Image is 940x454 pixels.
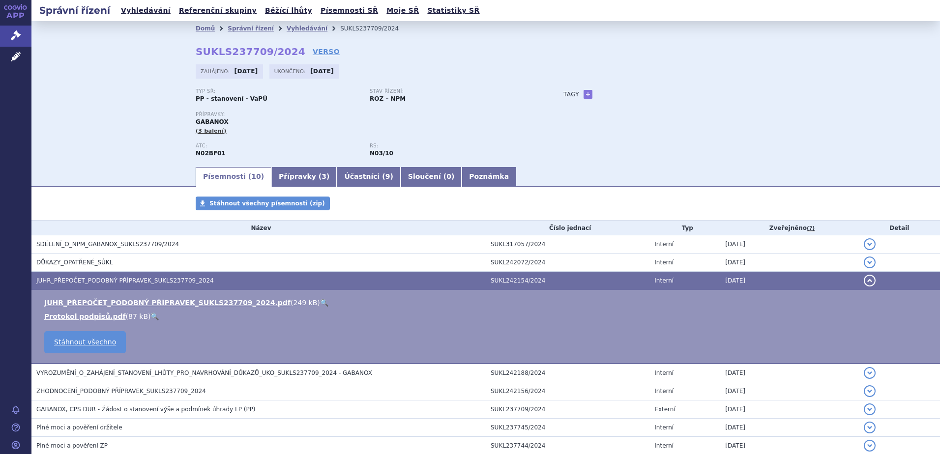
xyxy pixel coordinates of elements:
p: RS: [370,143,534,149]
span: 0 [446,172,451,180]
span: Ukončeno: [274,67,308,75]
td: SUKL317057/2024 [486,235,649,254]
span: GABANOX, CPS DUR - Žádost o stanovení výše a podmínek úhrady LP (PP) [36,406,256,413]
span: Interní [654,259,674,266]
p: ATC: [196,143,360,149]
span: Zahájeno: [201,67,232,75]
span: (3 balení) [196,128,227,134]
td: [DATE] [720,419,858,437]
strong: [DATE] [235,68,258,75]
span: 3 [322,172,326,180]
span: Interní [654,277,674,284]
span: Interní [654,424,674,431]
a: Přípravky (3) [271,167,337,187]
abbr: (?) [807,225,815,232]
p: Stav řízení: [370,88,534,94]
a: Písemnosti SŘ [318,4,381,17]
h2: Správní řízení [31,3,118,17]
span: JUHR_PŘEPOČET_PODOBNÝ PŘÍPRAVEK_SUKLS237709_2024 [36,277,214,284]
p: Přípravky: [196,112,544,117]
li: ( ) [44,298,930,308]
td: [DATE] [720,364,858,382]
button: detail [864,275,876,286]
a: Běžící lhůty [262,4,315,17]
td: [DATE] [720,400,858,419]
strong: PP - stanovení - VaPÚ [196,95,267,102]
button: detail [864,422,876,433]
a: Referenční skupiny [176,4,260,17]
a: Písemnosti (10) [196,167,271,187]
td: SUKL242072/2024 [486,254,649,272]
a: Poznámka [462,167,516,187]
td: SUKL242188/2024 [486,364,649,382]
button: detail [864,238,876,250]
a: 🔍 [150,312,159,320]
a: + [584,90,592,99]
span: 249 kB [293,299,317,307]
th: Zveřejněno [720,221,858,235]
span: Plné moci a pověření držitele [36,424,122,431]
span: 9 [385,172,390,180]
button: detail [864,256,876,268]
span: Plné moci a pověření ZP [36,442,108,449]
span: 10 [251,172,261,180]
a: Vyhledávání [287,25,327,32]
td: SUKL242156/2024 [486,382,649,400]
button: detail [864,367,876,379]
strong: GABAPENTIN [196,150,226,157]
td: [DATE] [720,272,858,290]
a: Moje SŘ [383,4,422,17]
button: detail [864,403,876,415]
span: Interní [654,442,674,449]
th: Detail [859,221,940,235]
span: 87 kB [128,312,148,320]
button: detail [864,440,876,452]
p: Typ SŘ: [196,88,360,94]
strong: ROZ – NPM [370,95,406,102]
span: ZHODNOCENÍ_PODOBNÝ PŘÍPRAVEK_SUKLS237709_2024 [36,388,206,395]
a: Vyhledávání [118,4,174,17]
li: SUKLS237709/2024 [340,21,411,36]
td: [DATE] [720,235,858,254]
a: JUHR_PŘEPOČET_PODOBNÝ PŘÍPRAVEK_SUKLS237709_2024.pdf [44,299,291,307]
span: Interní [654,241,674,248]
strong: gabapentin [370,150,393,157]
span: Interní [654,369,674,376]
span: DŮKAZY_OPATŘENÉ_SÚKL [36,259,113,266]
td: SUKL242154/2024 [486,272,649,290]
a: Domů [196,25,215,32]
td: [DATE] [720,254,858,272]
span: SDĚLENÍ_O_NPM_GABANOX_SUKLS237709/2024 [36,241,179,248]
strong: [DATE] [310,68,334,75]
a: Protokol podpisů.pdf [44,312,126,320]
a: Účastníci (9) [337,167,400,187]
a: Stáhnout všechno [44,331,126,353]
a: 🔍 [320,299,328,307]
a: Správní řízení [228,25,274,32]
button: detail [864,385,876,397]
span: VYROZUMĚNÍ_O_ZAHÁJENÍ_STANOVENÍ_LHŮTY_PRO_NAVRHOVÁNÍ_DŮKAZŮ_UKO_SUKLS237709_2024 - GABANOX [36,369,372,376]
td: [DATE] [720,382,858,400]
a: Stáhnout všechny písemnosti (zip) [196,197,330,210]
th: Číslo jednací [486,221,649,235]
th: Název [31,221,486,235]
a: Statistiky SŘ [424,4,482,17]
a: VERSO [313,47,340,57]
td: SUKL237709/2024 [486,400,649,419]
li: ( ) [44,312,930,321]
strong: SUKLS237709/2024 [196,46,305,57]
span: Interní [654,388,674,395]
h3: Tagy [563,88,579,100]
span: Stáhnout všechny písemnosti (zip) [209,200,325,207]
span: GABANOX [196,118,229,125]
a: Sloučení (0) [401,167,462,187]
th: Typ [649,221,720,235]
td: SUKL237745/2024 [486,419,649,437]
span: Externí [654,406,675,413]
